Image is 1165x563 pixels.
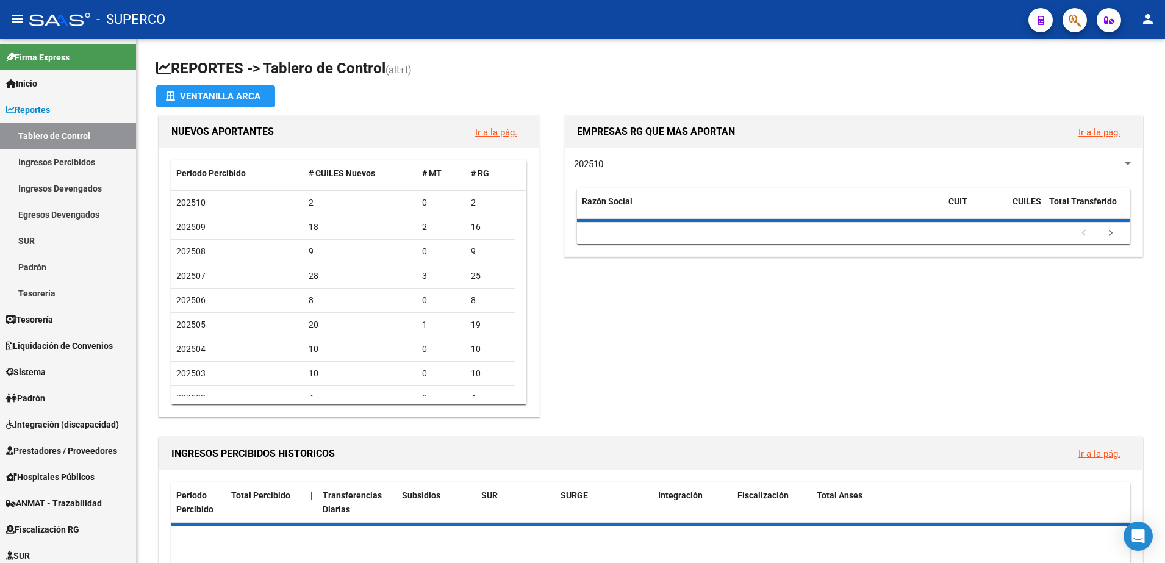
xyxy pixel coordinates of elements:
span: - SUPERCO [96,6,165,33]
div: Open Intercom Messenger [1124,522,1153,551]
span: Inicio [6,77,37,90]
div: 25 [471,269,510,283]
span: CUIT [948,196,967,206]
datatable-header-cell: Integración [653,482,733,523]
span: CUILES [1013,196,1041,206]
span: Integración (discapacidad) [6,418,119,431]
span: 202503 [176,368,206,378]
span: 202504 [176,344,206,354]
datatable-header-cell: Total Anses [812,482,1118,523]
span: Total Percibido [231,490,290,500]
div: 28 [309,269,413,283]
datatable-header-cell: Total Transferido [1044,188,1130,229]
div: 3 [422,269,461,283]
div: 19 [471,318,510,332]
datatable-header-cell: # CUILES Nuevos [304,160,418,187]
span: Reportes [6,103,50,117]
span: Total Transferido [1049,196,1117,206]
span: 202507 [176,271,206,281]
span: Padrón [6,392,45,405]
span: EMPRESAS RG QUE MAS APORTAN [577,126,735,137]
button: Ir a la pág. [465,121,527,143]
span: Período Percibido [176,490,213,514]
span: Liquidación de Convenios [6,339,113,353]
span: # RG [471,168,489,178]
span: | [310,490,313,500]
span: 202505 [176,320,206,329]
span: 202508 [176,246,206,256]
datatable-header-cell: CUIT [944,188,1008,229]
div: 10 [309,342,413,356]
span: Período Percibido [176,168,246,178]
span: Subsidios [402,490,440,500]
span: 202510 [176,198,206,207]
span: SURGE [561,490,588,500]
span: Transferencias Diarias [323,490,382,514]
span: Prestadores / Proveedores [6,444,117,457]
span: 202502 [176,393,206,403]
div: 0 [422,196,461,210]
datatable-header-cell: Transferencias Diarias [318,482,397,523]
span: # CUILES Nuevos [309,168,375,178]
span: 202509 [176,222,206,232]
span: Total Anses [817,490,862,500]
div: 9 [471,245,510,259]
button: Ir a la pág. [1069,442,1130,465]
span: Sistema [6,365,46,379]
div: Ventanilla ARCA [166,85,265,107]
datatable-header-cell: Período Percibido [171,482,226,523]
div: 0 [422,245,461,259]
div: 16 [471,220,510,234]
datatable-header-cell: Fiscalización [733,482,812,523]
datatable-header-cell: Razón Social [577,188,944,229]
span: INGRESOS PERCIBIDOS HISTORICOS [171,448,335,459]
span: 202506 [176,295,206,305]
div: 8 [471,293,510,307]
div: 10 [309,367,413,381]
span: Fiscalización [737,490,789,500]
div: 2 [309,196,413,210]
div: 1 [422,318,461,332]
div: 0 [422,293,461,307]
span: Hospitales Públicos [6,470,95,484]
div: 10 [471,342,510,356]
mat-icon: person [1141,12,1155,26]
div: 2 [471,196,510,210]
div: 9 [309,245,413,259]
a: Ir a la pág. [475,127,517,138]
datatable-header-cell: # RG [466,160,515,187]
datatable-header-cell: Subsidios [397,482,476,523]
a: Ir a la pág. [1078,448,1120,459]
datatable-header-cell: | [306,482,318,523]
div: 8 [309,293,413,307]
span: Fiscalización RG [6,523,79,536]
span: SUR [6,549,30,562]
div: 18 [309,220,413,234]
div: 4 [309,391,413,405]
div: 0 [422,391,461,405]
div: 2 [422,220,461,234]
div: 4 [471,391,510,405]
div: 0 [422,367,461,381]
datatable-header-cell: SUR [476,482,556,523]
h1: REPORTES -> Tablero de Control [156,59,1145,80]
datatable-header-cell: Total Percibido [226,482,306,523]
mat-icon: menu [10,12,24,26]
span: SUR [481,490,498,500]
span: (alt+t) [385,64,412,76]
datatable-header-cell: SURGE [556,482,653,523]
span: 202510 [574,159,603,170]
div: 0 [422,342,461,356]
span: # MT [422,168,442,178]
datatable-header-cell: # MT [417,160,466,187]
div: 20 [309,318,413,332]
button: Ventanilla ARCA [156,85,275,107]
span: Integración [658,490,703,500]
a: go to next page [1099,227,1122,240]
span: NUEVOS APORTANTES [171,126,274,137]
span: Tesorería [6,313,53,326]
span: Razón Social [582,196,633,206]
a: go to previous page [1072,227,1095,240]
datatable-header-cell: CUILES [1008,188,1044,229]
span: ANMAT - Trazabilidad [6,497,102,510]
